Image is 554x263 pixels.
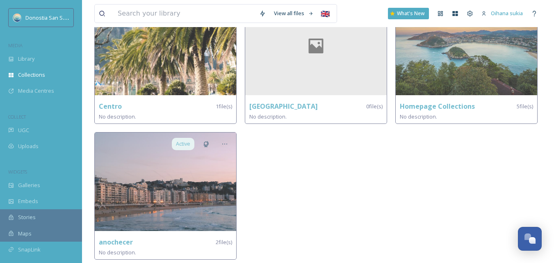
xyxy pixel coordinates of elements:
[18,213,36,221] span: Stories
[18,126,29,134] span: UGC
[99,249,136,256] span: No description.
[18,230,32,238] span: Maps
[25,14,108,21] span: Donostia San Sebastián Turismoa
[114,5,255,23] input: Search your library
[176,140,190,148] span: Active
[95,133,236,231] img: DSCF5760.JPG
[18,197,38,205] span: Embeds
[8,114,26,120] span: COLLECT
[477,5,527,21] a: Oihana sukia
[517,103,533,110] span: 5 file(s)
[491,9,523,17] span: Oihana sukia
[18,55,34,63] span: Library
[216,103,232,110] span: 1 file(s)
[18,181,40,189] span: Galleries
[13,14,21,22] img: images.jpeg
[8,169,27,175] span: WIDGETS
[99,238,133,247] strong: anochecer
[270,5,318,21] a: View all files
[400,113,437,120] span: No description.
[99,102,122,111] strong: Centro
[518,227,542,251] button: Open Chat
[8,42,23,48] span: MEDIA
[318,6,333,21] div: 🇬🇧
[400,102,475,111] strong: Homepage Collections
[18,87,54,95] span: Media Centres
[99,113,136,120] span: No description.
[18,142,39,150] span: Uploads
[388,8,429,19] a: What's New
[18,246,41,254] span: SnapLink
[18,71,45,79] span: Collections
[366,103,383,110] span: 0 file(s)
[249,102,318,111] strong: [GEOGRAPHIC_DATA]
[216,238,232,246] span: 2 file(s)
[249,113,287,120] span: No description.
